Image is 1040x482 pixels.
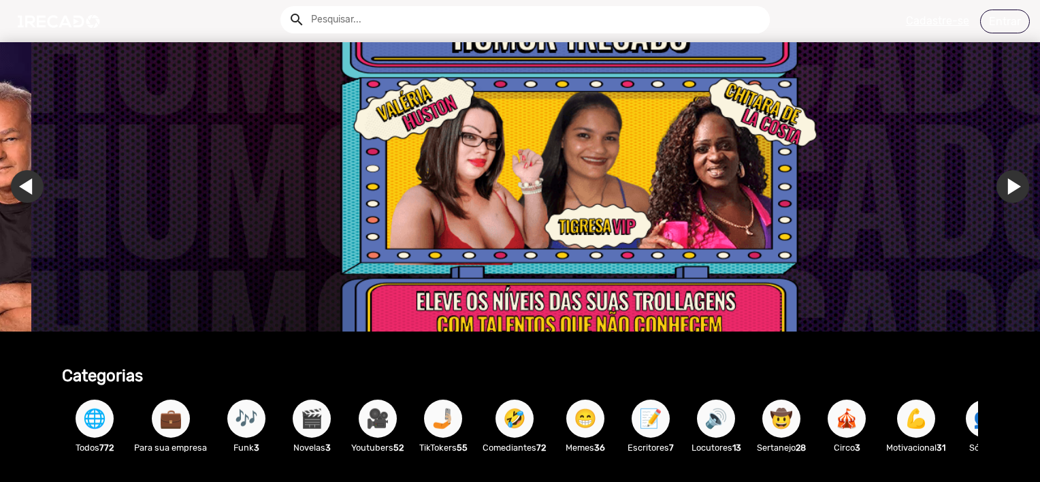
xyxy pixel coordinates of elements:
[424,400,462,438] button: 🤳🏼
[980,10,1030,33] a: Entrar
[301,6,770,33] input: Pesquisar...
[457,443,468,453] b: 55
[432,400,455,438] span: 🤳🏼
[625,441,677,454] p: Escritores
[821,441,873,454] p: Circo
[697,400,735,438] button: 🔊
[300,400,323,438] span: 🎬
[325,443,331,453] b: 3
[69,441,120,454] p: Todos
[76,400,114,438] button: 🌐
[755,441,807,454] p: Sertanejo
[62,366,143,385] b: Categorias
[152,400,190,438] button: 💼
[886,441,945,454] p: Motivacional
[134,441,207,454] p: Para sua empresa
[286,441,338,454] p: Novelas
[704,400,728,438] span: 🔊
[351,441,404,454] p: Youtubers
[254,443,259,453] b: 3
[669,443,674,453] b: 7
[796,443,806,453] b: 28
[284,7,308,31] button: Example home icon
[495,400,534,438] button: 🤣
[159,400,182,438] span: 💼
[293,400,331,438] button: 🎬
[289,12,305,28] mat-icon: Example home icon
[417,441,469,454] p: TikTokers
[227,400,265,438] button: 🎶
[732,443,741,453] b: 13
[828,400,866,438] button: 🎪
[483,441,546,454] p: Comediantes
[770,400,793,438] span: 🤠
[99,443,114,453] b: 772
[42,170,75,203] a: Ir para o slide anterior
[855,443,860,453] b: 3
[959,441,1011,454] p: Sósia
[937,443,945,453] b: 31
[690,441,742,454] p: Locutores
[566,400,604,438] button: 😁
[221,441,272,454] p: Funk
[835,400,858,438] span: 🎪
[594,443,605,453] b: 36
[639,400,662,438] span: 📝
[966,400,1004,438] button: 👥
[632,400,670,438] button: 📝
[905,400,928,438] span: 💪
[973,400,996,438] span: 👥
[559,441,611,454] p: Memes
[366,400,389,438] span: 🎥
[393,443,404,453] b: 52
[897,400,935,438] button: 💪
[359,400,397,438] button: 🎥
[83,400,106,438] span: 🌐
[536,443,546,453] b: 72
[906,14,969,27] u: Cadastre-se
[762,400,800,438] button: 🤠
[235,400,258,438] span: 🎶
[503,400,526,438] span: 🤣
[574,400,597,438] span: 😁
